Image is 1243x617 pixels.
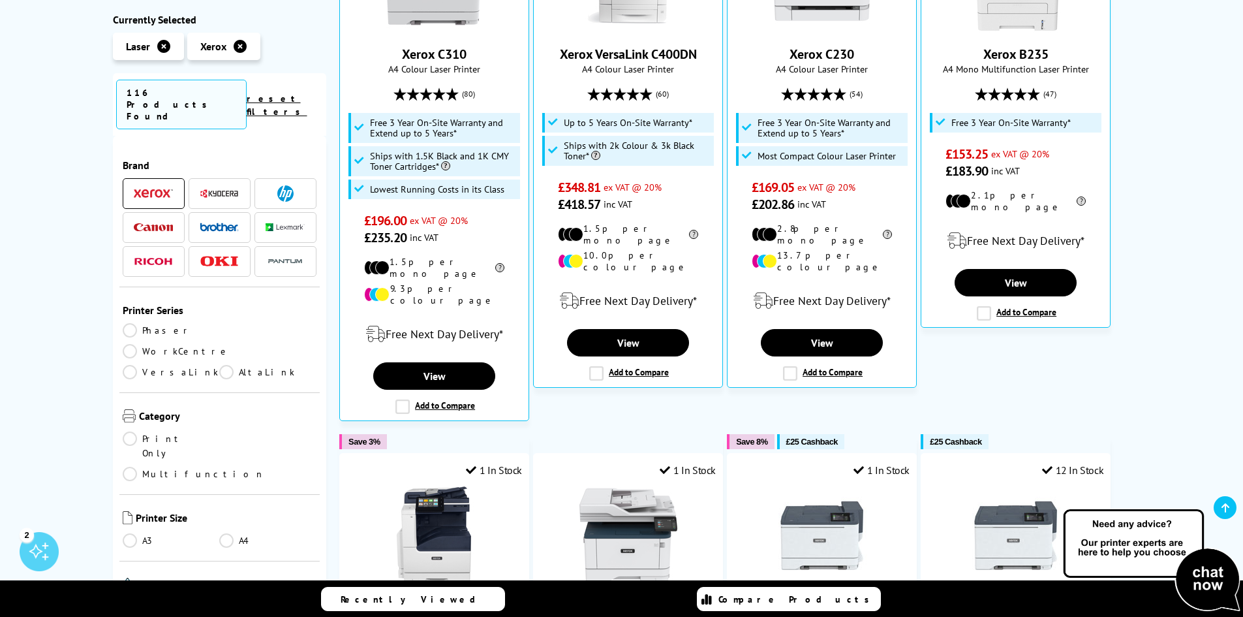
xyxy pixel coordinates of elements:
img: Xerox [134,189,173,198]
a: View [567,329,688,356]
a: HP [266,185,305,202]
a: Xerox B305 (Box Opened) [579,574,677,587]
div: modal_delivery [540,283,716,319]
span: Recently Viewed [341,593,489,605]
a: reset filters [247,93,307,118]
span: Save 3% [348,437,380,447]
span: Category [139,409,317,425]
a: Compare Products [697,587,881,611]
span: A4 Colour Laser Printer [346,63,522,75]
div: 2 [20,528,34,542]
span: inc VAT [991,165,1020,177]
span: A4 Colour Laser Printer [734,63,910,75]
img: Brother [200,223,239,232]
a: OKI [200,253,239,270]
label: Add to Compare [589,366,669,381]
span: (80) [462,82,475,106]
span: Ships with 2k Colour & 3k Black Toner* [564,140,711,161]
li: 2.8p per mono page [752,223,892,246]
a: Print Only [123,432,220,460]
div: 1 In Stock [853,464,910,477]
div: modal_delivery [928,223,1103,259]
li: 2.1p per mono page [945,189,1086,213]
label: Add to Compare [783,366,863,381]
a: AltaLink [219,365,316,379]
span: (60) [656,82,669,106]
img: Category [123,409,136,422]
a: Xerox C230 [790,46,854,63]
div: 12 In Stock [1042,464,1103,477]
a: Ricoh [134,253,173,270]
img: Pantum [266,254,305,270]
span: Most Compact Colour Laser Printer [758,151,896,161]
a: Xerox C230 [773,22,871,35]
img: Xerox C320 (Box Opened) [773,486,871,584]
span: £183.90 [945,163,988,180]
span: A4 Mono Multifunction Laser Printer [928,63,1103,75]
span: Ships with 1.5K Black and 1K CMY Toner Cartridges* [370,151,517,172]
span: ex VAT @ 20% [604,181,662,193]
span: Lowest Running Costs in its Class [370,184,504,195]
img: Xerox C320 [967,486,1065,584]
li: 13.7p per colour page [752,249,892,273]
a: View [761,329,882,356]
a: Xerox B235 [967,22,1065,35]
span: £418.57 [558,196,600,213]
span: Printer Series [123,304,317,317]
a: Canon [134,219,173,236]
div: modal_delivery [346,316,522,353]
a: WorkCentre [123,344,230,358]
span: Compare Products [718,593,876,605]
span: inc VAT [410,231,438,244]
img: Open Live Chat window [1060,507,1243,614]
span: Save 8% [736,437,767,447]
a: Xerox C310 [402,46,467,63]
span: £348.81 [558,179,600,196]
a: Xerox VersaLink C400DN [579,22,677,35]
a: Xerox C310 [386,22,483,35]
span: ex VAT @ 20% [991,148,1049,160]
span: Brand [123,159,317,172]
a: Lexmark [266,219,305,236]
a: View [373,362,495,390]
button: £25 Cashback [777,434,844,449]
a: Xerox VersaLink C400DN [560,46,697,63]
button: Save 8% [727,434,774,449]
img: Xerox B305 (Box Opened) [579,486,677,584]
a: Xerox B235 [983,46,1049,63]
span: Printer Size [136,511,317,527]
span: ex VAT @ 20% [410,214,468,227]
div: modal_delivery [734,283,910,319]
img: Printer Size [123,511,132,524]
a: VersaLink [123,365,220,379]
img: Xerox VersaLink C7120DN (Box Opened) [386,486,483,584]
span: inc VAT [797,198,826,210]
span: Laser [126,40,150,53]
div: Currently Selected [113,13,327,26]
li: 1.5p per mono page [364,256,504,279]
li: 1.5p per mono page [558,223,698,246]
span: Free 3 Year On-Site Warranty* [951,118,1071,128]
img: Kyocera [200,189,239,198]
span: £196.00 [364,212,407,229]
span: £169.05 [752,179,794,196]
a: Xerox VersaLink C7120DN (Box Opened) [386,574,483,587]
a: A4 [219,533,316,548]
span: £153.25 [945,146,988,163]
a: Kyocera [200,185,239,202]
button: Save 3% [339,434,386,449]
a: Pantum [266,253,305,270]
a: View [955,269,1076,296]
span: ex VAT @ 20% [797,181,855,193]
li: 10.0p per colour page [558,249,698,273]
div: 1 In Stock [660,464,716,477]
label: Add to Compare [977,306,1056,321]
span: £25 Cashback [930,437,981,447]
a: Multifunction [123,467,265,481]
a: Xerox [134,185,173,202]
span: Xerox [200,40,226,53]
img: OKI [200,256,239,267]
img: HP [277,185,294,202]
a: Xerox C320 (Box Opened) [773,574,871,587]
div: 1 In Stock [466,464,522,477]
